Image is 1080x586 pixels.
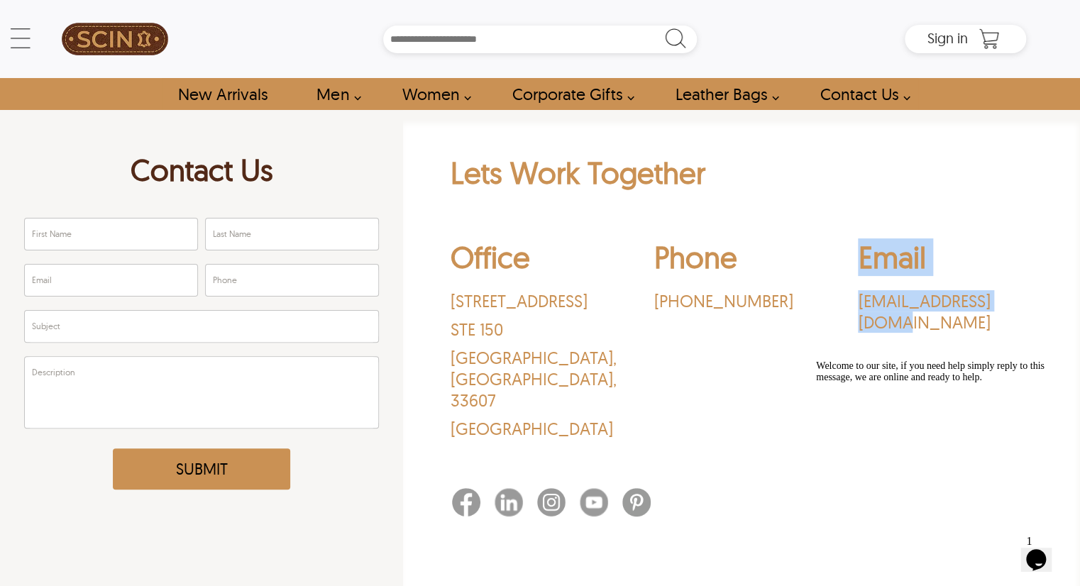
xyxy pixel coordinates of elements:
img: Instagram [537,488,566,516]
p: STE 150 [450,319,624,340]
img: Youtube [580,488,608,516]
a: Shop Leather Corporate Gifts [496,78,642,110]
p: [STREET_ADDRESS] [450,290,624,311]
span: Sign in [927,29,968,47]
p: [GEOGRAPHIC_DATA] [450,418,624,439]
h2: Email [858,238,1032,283]
a: Linkedin [495,488,537,521]
iframe: chat widget [1020,529,1066,572]
a: ‪[PHONE_NUMBER]‬ [654,290,829,311]
span: Welcome to our site, if you need help simply reply to this message, we are online and ready to help. [6,6,234,28]
h1: Contact Us [24,151,379,196]
a: Shop Leather Bags [659,78,787,110]
h2: Lets Work Together [450,154,1033,199]
img: Pinterest [622,488,651,516]
a: SCIN [54,7,175,71]
img: Facebook [452,488,480,516]
a: Sign in [927,34,968,45]
p: [GEOGRAPHIC_DATA] , [GEOGRAPHIC_DATA] , 33607 [450,347,624,411]
a: shop men's leather jackets [300,78,368,110]
a: Youtube [580,488,622,521]
a: Shopping Cart [975,28,1003,50]
a: Shop New Arrivals [162,78,283,110]
img: SCIN [62,7,168,71]
a: Instagram [537,488,580,521]
a: Pinterest [622,488,665,521]
div: Welcome to our site, if you need help simply reply to this message, we are online and ready to help. [6,6,261,28]
h2: Phone [654,238,829,283]
img: Linkedin [495,488,523,516]
a: Facebook [452,488,495,521]
button: Submit [113,448,290,490]
a: contact-us [804,78,918,110]
iframe: chat widget [810,355,1066,522]
a: Shop Women Leather Jackets [385,78,478,110]
h2: Office [450,238,624,283]
a: [EMAIL_ADDRESS][DOMAIN_NAME] [858,290,1032,333]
